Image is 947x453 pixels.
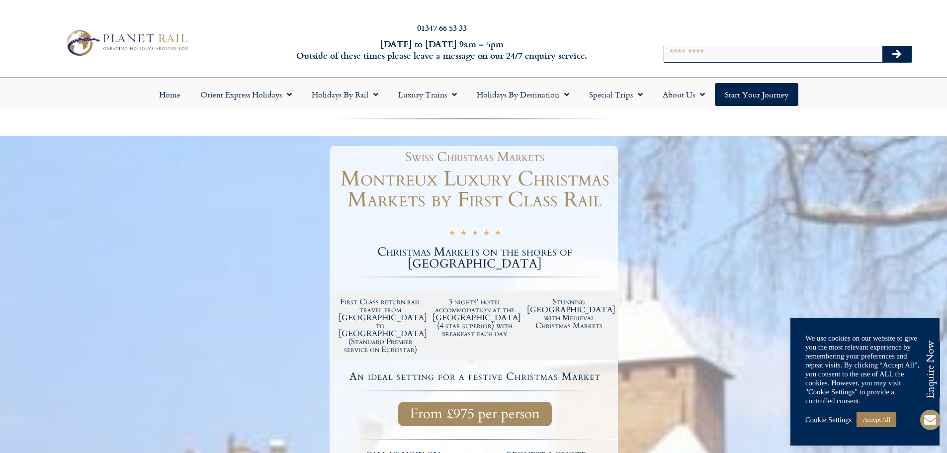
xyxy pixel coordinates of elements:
[302,83,388,106] a: Holidays by Rail
[332,169,618,210] h1: Montreux Luxury Christmas Markets by First Class Rail
[527,298,611,330] h2: Stunning [GEOGRAPHIC_DATA] with Medieval Christmas Markets
[857,412,896,427] a: Accept All
[653,83,715,106] a: About Us
[417,22,467,33] a: 01347 66 53 33
[449,227,501,240] div: 5/5
[190,83,302,106] a: Orient Express Holidays
[715,83,798,106] a: Start your Journey
[579,83,653,106] a: Special Trips
[334,371,616,382] h4: An ideal setting for a festive Christmas Market
[339,298,423,354] h2: First Class return rail travel from [GEOGRAPHIC_DATA] to [GEOGRAPHIC_DATA] (Standard Premier serv...
[460,228,467,240] i: ★
[882,46,911,62] button: Search
[449,228,455,240] i: ★
[388,83,467,106] a: Luxury Trains
[61,27,191,59] img: Planet Rail Train Holidays Logo
[332,246,618,270] h2: Christmas Markets on the shores of [GEOGRAPHIC_DATA]
[5,83,942,106] nav: Menu
[805,415,852,424] a: Cookie Settings
[805,334,925,405] div: We use cookies on our website to give you the most relevant experience by remembering your prefer...
[467,83,579,106] a: Holidays by Destination
[432,298,517,338] h2: 3 nights' hotel accommodation at the [GEOGRAPHIC_DATA] (4 star superior) with breakfast each day
[483,228,490,240] i: ★
[149,83,190,106] a: Home
[472,228,478,240] i: ★
[410,408,540,420] span: From £975 per person
[255,38,629,62] h6: [DATE] to [DATE] 9am – 5pm Outside of these times please leave a message on our 24/7 enquiry serv...
[495,228,501,240] i: ★
[337,151,613,164] h1: Swiss Christmas Markets
[398,402,552,426] a: From £975 per person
